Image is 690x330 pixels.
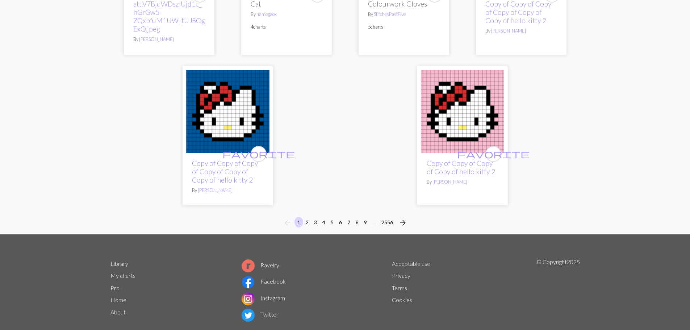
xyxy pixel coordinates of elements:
a: Cookies [392,296,412,303]
a: hello kitty 2 [421,107,504,114]
p: By [368,11,440,18]
p: © Copyright 2025 [536,258,580,323]
a: My charts [110,272,135,279]
a: StitchesPastFive [374,11,406,17]
button: 3 [311,217,320,227]
button: 5 [328,217,336,227]
a: Privacy [392,272,410,279]
button: 2556 [379,217,396,227]
button: favourite [485,146,501,162]
p: 4 charts [251,24,322,30]
a: Copy of Copy of Copy of Copy of Copy of Copy of hello kitty 2 [192,159,258,184]
p: By [251,11,322,18]
a: Acceptable use [392,260,430,267]
button: 7 [344,217,353,227]
a: Ravelry [242,262,279,268]
button: 9 [361,217,370,227]
img: Instagram logo [242,292,255,305]
a: [PERSON_NAME] [198,187,233,193]
span: arrow_forward [398,218,407,228]
a: [PERSON_NAME] [491,28,526,34]
a: [PERSON_NAME] [139,36,174,42]
a: Instagram [242,295,285,301]
a: Facebook [242,278,286,285]
img: hello kitty 2 [186,70,269,153]
p: By [485,28,557,34]
button: 1 [294,217,303,227]
i: favourite [222,147,295,161]
img: Twitter logo [242,309,255,322]
a: About [110,309,126,316]
button: 4 [319,217,328,227]
span: favorite [457,148,530,159]
i: Next [398,218,407,227]
a: Pro [110,284,120,291]
button: favourite [251,146,267,162]
a: Terms [392,284,407,291]
button: 2 [303,217,311,227]
a: hello kitty 2 [186,107,269,114]
a: Twitter [242,311,279,318]
p: 5 charts [368,24,440,30]
nav: Page navigation [280,217,410,229]
a: Copy of Copy of Copy of Copy of hello kitty 2 [427,159,495,176]
p: By [192,187,264,194]
p: By [133,36,205,43]
a: [PERSON_NAME] [432,179,467,185]
button: 6 [336,217,345,227]
button: 8 [353,217,361,227]
img: hello kitty 2 [421,70,504,153]
button: Next [396,217,410,229]
i: favourite [457,147,530,161]
span: favorite [222,148,295,159]
p: By [427,179,498,185]
a: namegaox [256,11,277,17]
img: Ravelry logo [242,259,255,272]
img: Facebook logo [242,276,255,289]
a: Library [110,260,128,267]
a: Home [110,296,126,303]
